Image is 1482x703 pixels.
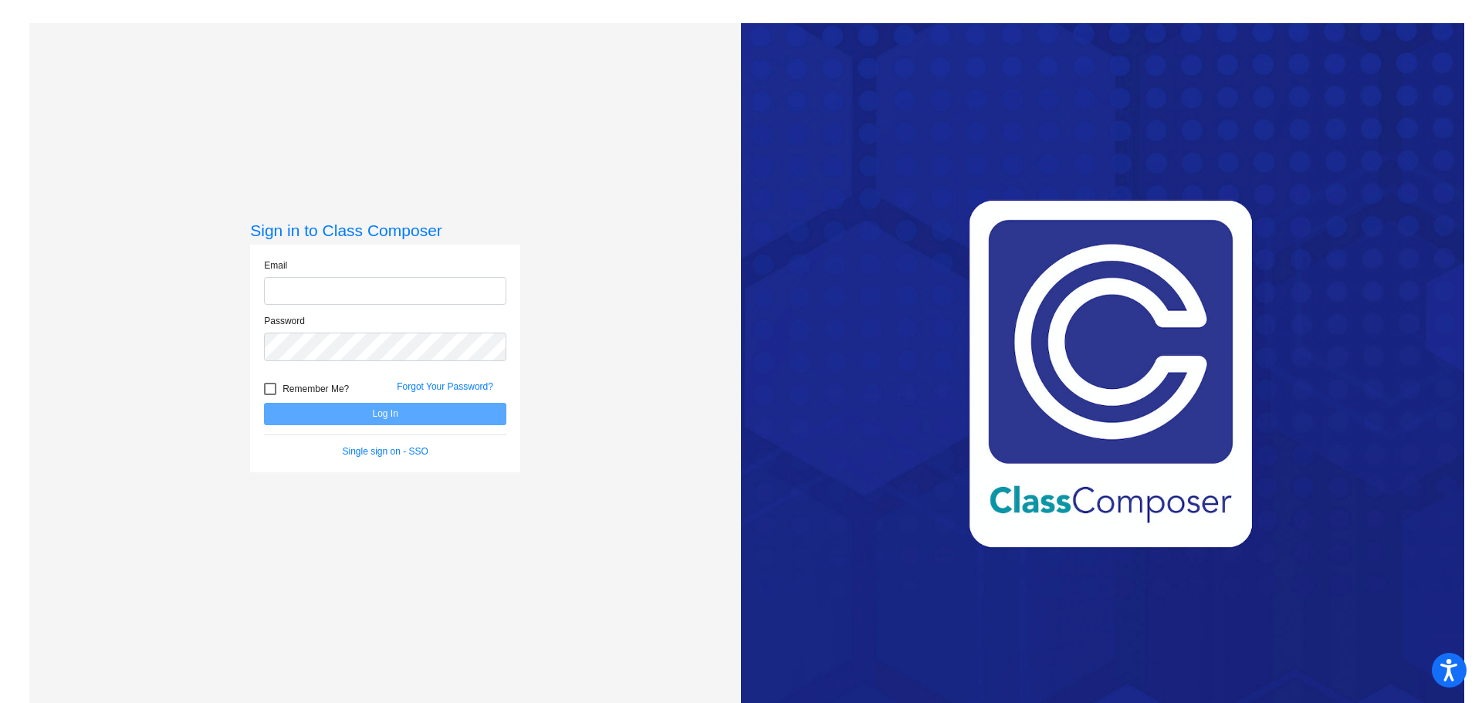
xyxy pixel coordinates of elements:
h3: Sign in to Class Composer [250,221,520,240]
label: Email [264,259,287,272]
a: Single sign on - SSO [343,446,428,457]
span: Remember Me? [283,380,349,398]
button: Log In [264,403,506,425]
label: Password [264,314,305,328]
a: Forgot Your Password? [397,381,493,392]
